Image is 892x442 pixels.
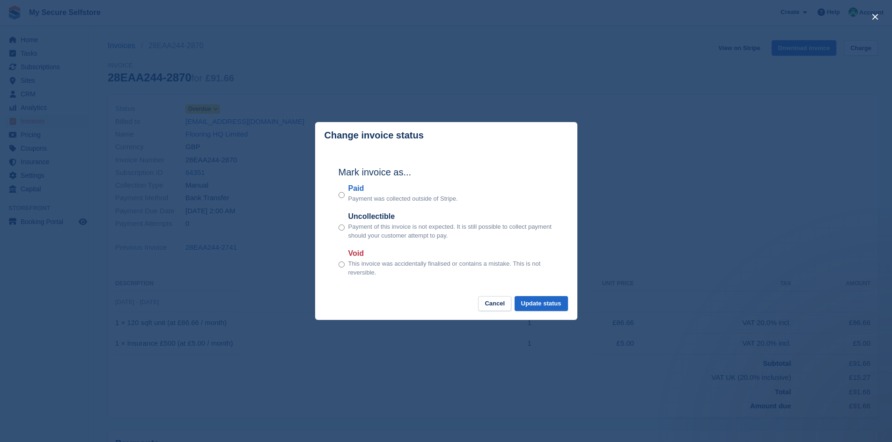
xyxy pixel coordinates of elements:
[348,211,554,222] label: Uncollectible
[339,165,554,179] h2: Mark invoice as...
[515,296,568,312] button: Update status
[478,296,511,312] button: Cancel
[348,248,554,259] label: Void
[324,130,424,141] p: Change invoice status
[348,222,554,240] p: Payment of this invoice is not expected. It is still possible to collect payment should your cust...
[868,9,883,24] button: close
[348,194,458,203] p: Payment was collected outside of Stripe.
[348,183,458,194] label: Paid
[348,259,554,277] p: This invoice was accidentally finalised or contains a mistake. This is not reversible.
